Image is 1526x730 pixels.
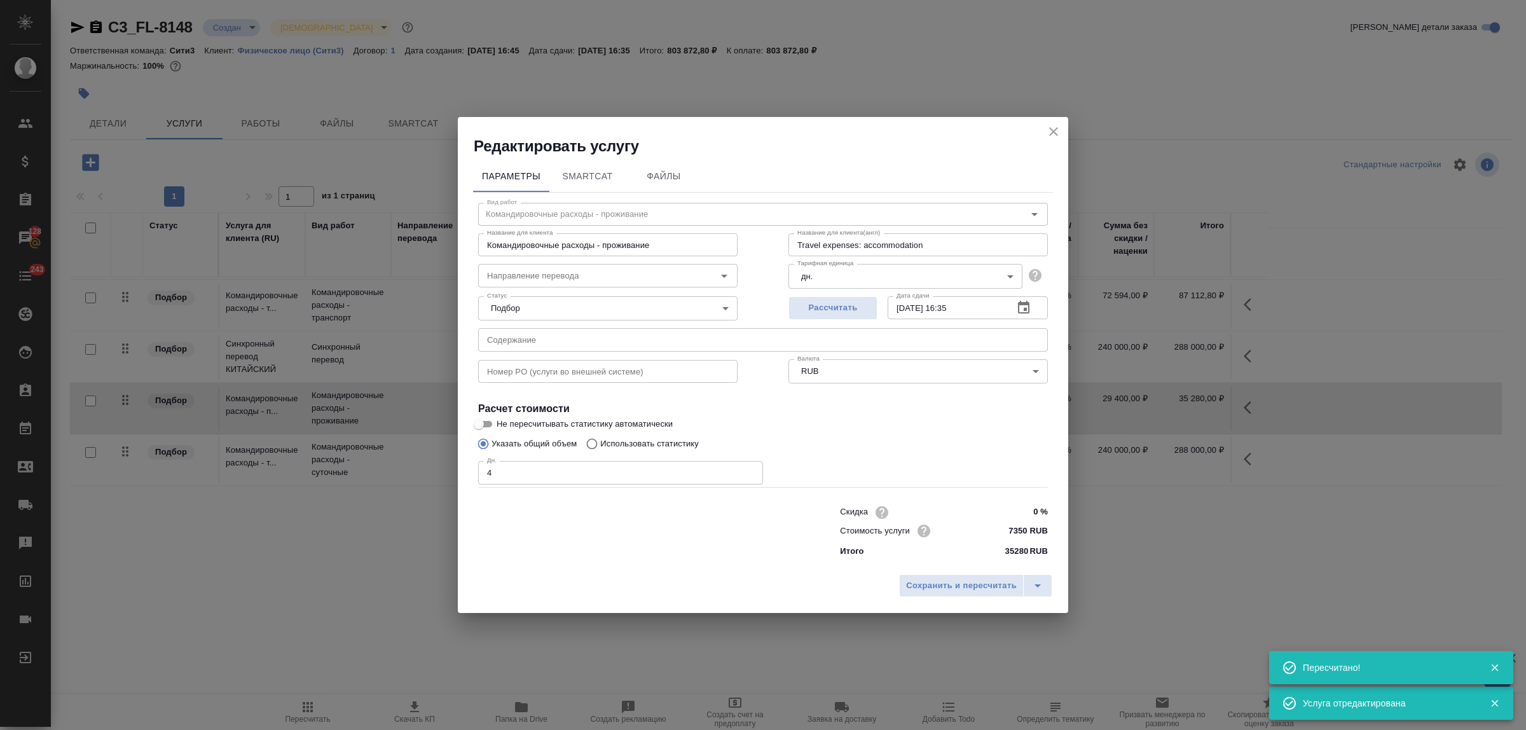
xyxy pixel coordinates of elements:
[1044,122,1063,141] button: close
[840,545,863,558] p: Итого
[840,525,910,537] p: Стоимость услуги
[600,437,699,450] p: Использовать статистику
[788,296,877,320] button: Рассчитать
[1000,521,1048,540] input: ✎ Введи что-нибудь
[797,271,816,282] button: дн.
[797,366,822,376] button: RUB
[481,169,542,184] span: Параметры
[715,267,733,285] button: Open
[633,169,694,184] span: Файлы
[899,574,1052,597] div: split button
[1481,662,1508,673] button: Закрыть
[1029,545,1048,558] p: RUB
[795,301,870,315] span: Рассчитать
[487,303,524,313] button: Подбор
[1000,503,1048,521] input: ✎ Введи что-нибудь
[491,437,577,450] p: Указать общий объем
[840,506,868,518] p: Скидка
[788,264,1022,288] div: дн.
[1481,698,1508,709] button: Закрыть
[906,579,1017,593] span: Сохранить и пересчитать
[557,169,618,184] span: SmartCat
[497,418,673,430] span: Не пересчитывать статистику автоматически
[478,296,738,320] div: Подбор
[474,136,1068,156] h2: Редактировать услугу
[1005,545,1029,558] p: 35280
[899,574,1024,597] button: Сохранить и пересчитать
[478,401,1048,417] h4: Расчет стоимости
[1303,697,1471,710] div: Услуга отредактирована
[1303,661,1471,674] div: Пересчитано!
[788,359,1048,383] div: RUB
